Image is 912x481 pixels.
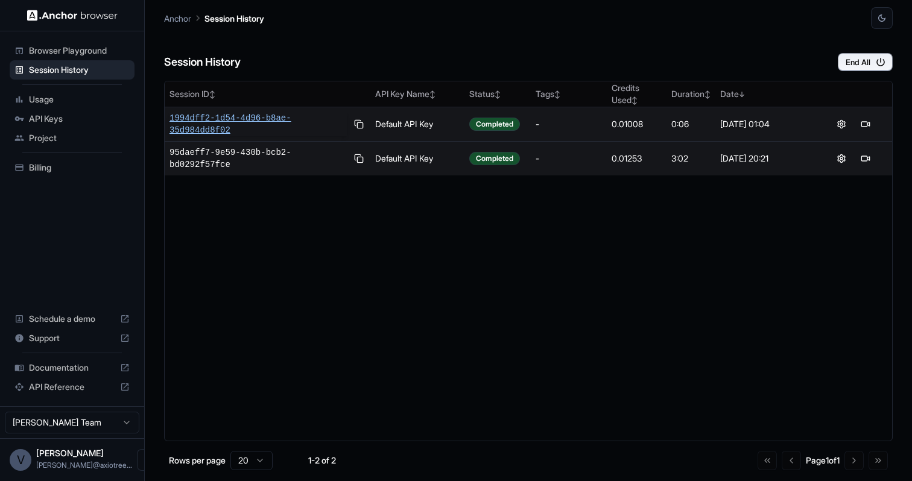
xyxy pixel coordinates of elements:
[29,45,130,57] span: Browser Playground
[720,152,810,165] div: [DATE] 20:21
[429,90,435,99] span: ↕
[10,90,135,109] div: Usage
[10,128,135,148] div: Project
[292,454,352,467] div: 1-2 of 2
[375,88,460,100] div: API Key Name
[209,90,215,99] span: ↕
[169,112,347,136] span: 1994dff2-1d54-4d96-b8ae-35d984dd8f02
[10,329,135,348] div: Support
[469,88,526,100] div: Status
[10,449,31,471] div: V
[370,107,464,142] td: Default API Key
[536,88,603,100] div: Tags
[10,41,135,60] div: Browser Playground
[29,381,115,393] span: API Reference
[10,358,135,377] div: Documentation
[495,90,501,99] span: ↕
[169,146,347,171] span: 95daeff7-9e59-430b-bcb2-bd0292f57fce
[29,113,130,125] span: API Keys
[29,93,130,105] span: Usage
[469,118,520,131] div: Completed
[29,162,130,174] span: Billing
[536,152,603,165] div: -
[554,90,560,99] span: ↕
[671,118,711,130] div: 0:06
[29,362,115,374] span: Documentation
[612,152,662,165] div: 0.01253
[469,152,520,165] div: Completed
[36,448,104,458] span: Vipin Tanna
[671,152,711,165] div: 3:02
[806,454,840,467] div: Page 1 of 1
[169,454,226,467] p: Rows per page
[204,12,264,25] p: Session History
[720,118,810,130] div: [DATE] 01:04
[29,64,130,76] span: Session History
[164,11,264,25] nav: breadcrumb
[720,88,810,100] div: Date
[164,54,241,71] h6: Session History
[612,118,662,130] div: 0.01008
[739,90,745,99] span: ↓
[36,461,132,470] span: vipin@axiotree.com
[137,449,159,471] button: Open menu
[10,109,135,128] div: API Keys
[536,118,603,130] div: -
[671,88,711,100] div: Duration
[29,332,115,344] span: Support
[164,12,191,25] p: Anchor
[10,377,135,397] div: API Reference
[10,158,135,177] div: Billing
[838,53,893,71] button: End All
[612,82,662,106] div: Credits Used
[10,309,135,329] div: Schedule a demo
[169,88,366,100] div: Session ID
[705,90,711,99] span: ↕
[10,60,135,80] div: Session History
[27,10,118,21] img: Anchor Logo
[29,132,130,144] span: Project
[29,313,115,325] span: Schedule a demo
[370,142,464,176] td: Default API Key
[632,96,638,105] span: ↕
